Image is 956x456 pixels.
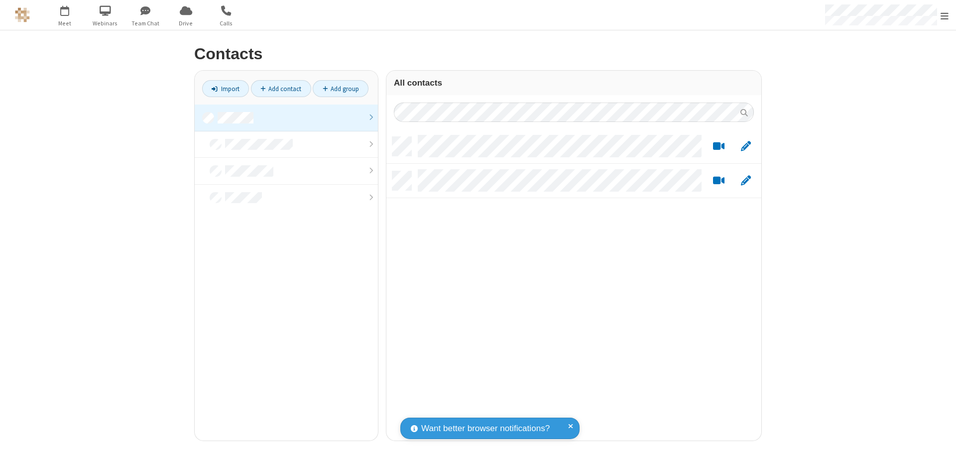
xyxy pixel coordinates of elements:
span: Want better browser notifications? [421,422,550,435]
a: Add contact [251,80,311,97]
img: QA Selenium DO NOT DELETE OR CHANGE [15,7,30,22]
button: Start a video meeting [709,140,728,153]
span: Team Chat [127,19,164,28]
button: Edit [736,175,755,187]
h3: All contacts [394,78,754,88]
div: grid [386,129,761,441]
a: Add group [313,80,368,97]
span: Meet [46,19,84,28]
a: Import [202,80,249,97]
span: Calls [208,19,245,28]
h2: Contacts [194,45,762,63]
span: Webinars [87,19,124,28]
button: Edit [736,140,755,153]
span: Drive [167,19,205,28]
button: Start a video meeting [709,175,728,187]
